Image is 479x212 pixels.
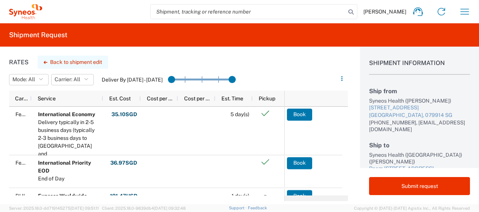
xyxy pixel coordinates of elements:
button: 36.97SGD [110,157,137,169]
div: Syneos Health ([GEOGRAPHIC_DATA]) ([PERSON_NAME]) [369,151,470,165]
button: 191.47USD [110,190,138,202]
span: Carrier: All [55,76,80,83]
button: Book [287,109,312,121]
a: [STREET_ADDRESS][GEOGRAPHIC_DATA], 079914 SG [369,104,470,119]
h2: Ship to [369,142,470,149]
div: Delivery typically in 2-5 business days (typically 2-3 business days to Canada and Mexico). [38,118,100,166]
span: Cost per Mile [184,95,212,101]
span: Pickup [259,95,275,101]
input: Shipment, tracking or reference number [151,5,346,19]
h2: Shipment Request [9,30,67,39]
div: Syneos Health ([PERSON_NAME]) [369,97,470,104]
button: Back to shipment edit [38,56,108,69]
label: Deliver By [DATE] - [DATE] [102,76,163,83]
strong: 191.47 USD [110,192,137,200]
button: 35.10SGD [111,109,137,121]
b: International Economy [38,111,95,117]
span: Est. Cost [109,95,131,101]
a: Support [229,206,248,210]
h2: Ship from [369,88,470,95]
button: Book [287,190,312,202]
div: [STREET_ADDRESS] [369,104,470,112]
strong: 36.97 SGD [110,159,137,167]
button: Carrier: All [51,74,94,85]
span: Client: 2025.18.0-9839db4 [102,206,186,210]
div: [GEOGRAPHIC_DATA], 079914 SG [369,112,470,119]
span: [DATE] 09:32:48 [154,206,186,210]
h1: Shipment Information [369,59,470,75]
div: Room [STREET_ADDRESS] [369,165,470,173]
span: Cost per Mile [147,95,175,101]
span: Service [38,95,56,101]
div: End of Day [38,175,100,183]
span: Est. Time [221,95,243,101]
span: 5 day(s) [230,111,249,117]
div: [PHONE_NUMBER], [EMAIL_ADDRESS][DOMAIN_NAME] [369,119,470,133]
button: Submit request [369,177,470,195]
button: Mode: All [9,74,49,85]
a: Feedback [248,206,267,210]
strong: 35.10 SGD [111,111,137,118]
span: Server: 2025.18.0-dd719145275 [9,206,99,210]
span: FedEx Express [15,160,52,166]
span: [DATE] 09:51:11 [70,206,99,210]
span: FedEx Express [15,111,52,117]
span: Mode: All [12,76,35,83]
button: Book [287,157,312,169]
span: DHL [15,193,26,199]
b: International Priority EOD [38,160,91,174]
span: 1 day(s) [232,193,249,199]
h1: Rates [9,59,29,66]
b: Express Worldwide [38,193,87,199]
span: [PERSON_NAME] [363,8,406,15]
a: Room [STREET_ADDRESS][GEOGRAPHIC_DATA], 200041 CN [369,165,470,180]
span: Copyright © [DATE]-[DATE] Agistix Inc., All Rights Reserved [354,205,470,212]
span: Carrier [15,95,29,101]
